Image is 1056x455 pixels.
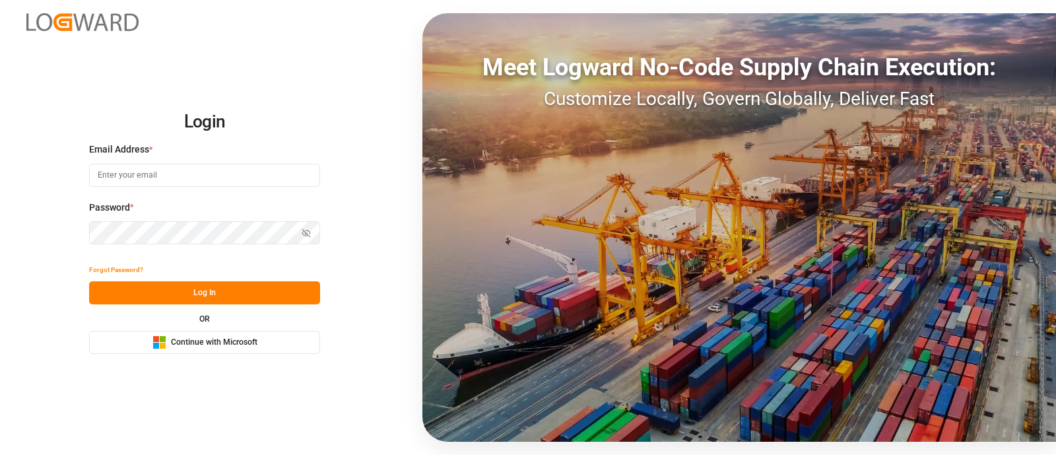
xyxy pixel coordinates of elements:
[89,281,320,304] button: Log In
[422,85,1056,113] div: Customize Locally, Govern Globally, Deliver Fast
[26,13,139,31] img: Logward_new_orange.png
[89,164,320,187] input: Enter your email
[199,315,210,323] small: OR
[89,331,320,354] button: Continue with Microsoft
[89,101,320,143] h2: Login
[89,143,149,157] span: Email Address
[422,50,1056,85] div: Meet Logward No-Code Supply Chain Execution:
[171,337,257,349] span: Continue with Microsoft
[89,201,130,215] span: Password
[89,258,143,281] button: Forgot Password?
